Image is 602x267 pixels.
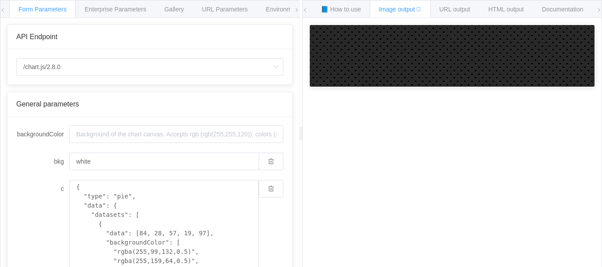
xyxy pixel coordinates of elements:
label: bkg [16,153,69,170]
span: General parameters [16,100,79,108]
span: HTML output [488,6,524,13]
input: Select [16,58,283,76]
span: Image output [379,6,421,13]
span: Environments [266,6,304,13]
label: c [16,180,69,198]
input: Background of the chart canvas. Accepts rgb (rgb(255,255,120)), colors (red), and url-encoded hex... [69,153,259,170]
span: Enterprise Parameters [85,6,146,13]
span: API Endpoint [16,33,57,40]
span: URL Parameters [202,6,248,13]
input: Background of the chart canvas. Accepts rgb (rgb(255,255,120)), colors (red), and url-encoded hex... [69,125,283,143]
label: backgroundColor [16,125,69,143]
span: URL output [439,6,470,13]
span: 📘 How to use [321,6,361,13]
span: Form Parameters [19,6,67,13]
span: Documentation [542,6,583,13]
span: Gallery [164,6,184,13]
